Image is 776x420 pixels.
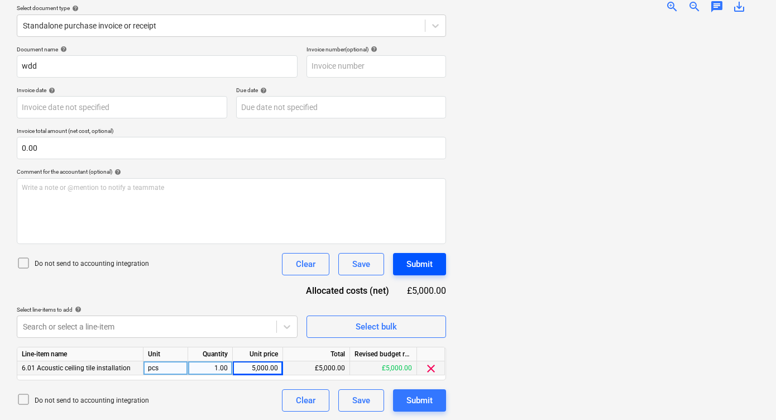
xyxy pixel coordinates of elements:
[350,347,417,361] div: Revised budget remaining
[17,55,298,78] input: Document name
[283,347,350,361] div: Total
[407,284,446,297] div: £5,000.00
[46,87,55,94] span: help
[112,169,121,175] span: help
[17,127,446,137] p: Invoice total amount (net cost, optional)
[17,96,227,118] input: Invoice date not specified
[143,347,188,361] div: Unit
[350,361,417,375] div: £5,000.00
[338,389,384,412] button: Save
[352,257,370,271] div: Save
[282,253,329,275] button: Clear
[356,319,397,334] div: Select bulk
[406,393,433,408] div: Submit
[237,361,278,375] div: 5,000.00
[296,393,315,408] div: Clear
[35,396,149,405] p: Do not send to accounting integration
[338,253,384,275] button: Save
[368,46,377,52] span: help
[297,284,407,297] div: Allocated costs (net)
[282,389,329,412] button: Clear
[17,87,227,94] div: Invoice date
[306,316,446,338] button: Select bulk
[720,366,776,420] iframe: Chat Widget
[17,4,446,12] div: Select document type
[393,389,446,412] button: Submit
[73,306,82,313] span: help
[17,168,446,175] div: Comment for the accountant (optional)
[236,96,447,118] input: Due date not specified
[283,361,350,375] div: £5,000.00
[17,347,143,361] div: Line-item name
[188,347,233,361] div: Quantity
[35,259,149,269] p: Do not send to accounting integration
[233,347,283,361] div: Unit price
[306,55,446,78] input: Invoice number
[393,253,446,275] button: Submit
[143,361,188,375] div: pcs
[258,87,267,94] span: help
[17,137,446,159] input: Invoice total amount (net cost, optional)
[193,361,228,375] div: 1.00
[17,306,298,313] div: Select line-items to add
[352,393,370,408] div: Save
[424,362,438,375] span: clear
[236,87,447,94] div: Due date
[22,364,131,372] span: 6.01 Acoustic ceiling tile installation
[70,5,79,12] span: help
[406,257,433,271] div: Submit
[17,46,298,53] div: Document name
[306,46,446,53] div: Invoice number (optional)
[58,46,67,52] span: help
[296,257,315,271] div: Clear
